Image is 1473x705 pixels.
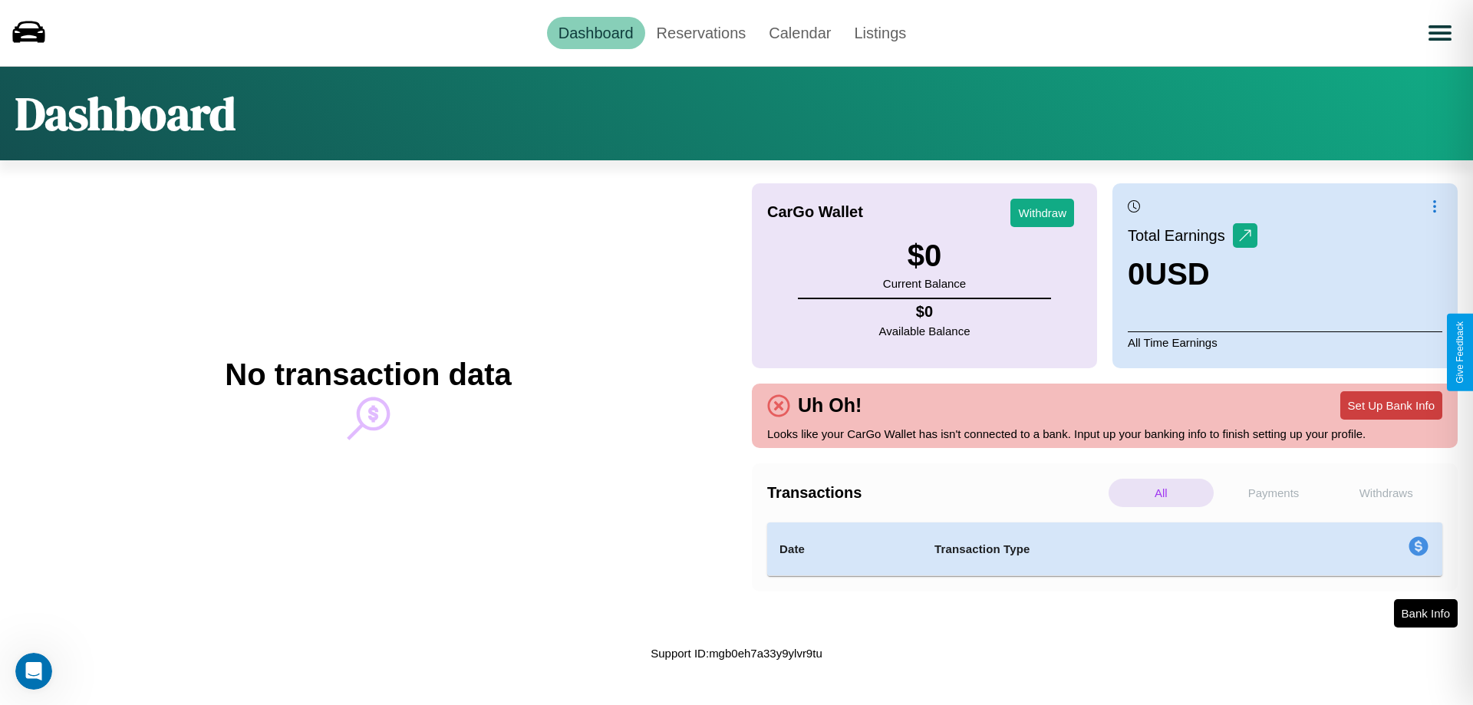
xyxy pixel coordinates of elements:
[1340,391,1442,420] button: Set Up Bank Info
[883,239,966,273] h3: $ 0
[767,203,863,221] h4: CarGo Wallet
[779,540,910,558] h4: Date
[934,540,1283,558] h4: Transaction Type
[883,273,966,294] p: Current Balance
[879,321,970,341] p: Available Balance
[225,357,511,392] h2: No transaction data
[879,303,970,321] h4: $ 0
[767,423,1442,444] p: Looks like your CarGo Wallet has isn't connected to a bank. Input up your banking info to finish ...
[15,653,52,690] iframe: Intercom live chat
[1010,199,1074,227] button: Withdraw
[767,484,1105,502] h4: Transactions
[1419,12,1461,54] button: Open menu
[1128,257,1257,292] h3: 0 USD
[1128,331,1442,353] p: All Time Earnings
[15,82,236,145] h1: Dashboard
[547,17,645,49] a: Dashboard
[645,17,758,49] a: Reservations
[651,643,822,664] p: Support ID: mgb0eh7a33y9ylvr9tu
[842,17,918,49] a: Listings
[1455,321,1465,384] div: Give Feedback
[767,522,1442,576] table: simple table
[1128,222,1233,249] p: Total Earnings
[1333,479,1438,507] p: Withdraws
[1109,479,1214,507] p: All
[757,17,842,49] a: Calendar
[790,394,869,417] h4: Uh Oh!
[1221,479,1326,507] p: Payments
[1394,599,1458,628] button: Bank Info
